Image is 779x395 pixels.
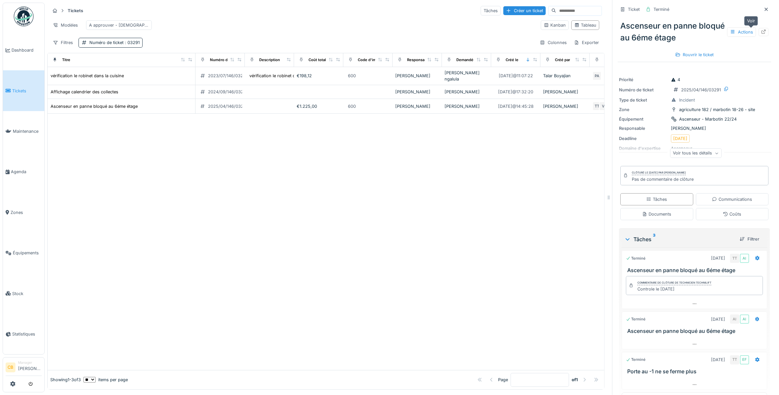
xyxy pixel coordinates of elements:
div: V. [599,102,608,111]
a: CB Manager[PERSON_NAME] [6,360,42,376]
a: Équipements [3,233,44,273]
div: Code d'imputation [358,57,391,63]
span: Maintenance [13,128,42,134]
strong: Tickets [65,8,86,14]
div: 2024/09/146/03291 [208,89,248,95]
span: Statistiques [12,331,42,337]
sup: 3 [653,235,655,243]
div: [PERSON_NAME] [543,103,587,109]
div: Affichage calendrier des collectes [51,89,118,95]
div: Voir tous les détails [670,149,722,158]
div: Controle le [DATE] [637,286,711,292]
div: Pas de commentaire de clôture [632,176,694,182]
div: Terminé [626,256,646,261]
div: Tâches [481,6,501,15]
div: Kanban [544,22,566,28]
a: Agenda [3,151,44,192]
h3: Porte au -1 ne se ferme plus [627,368,764,375]
div: PA [592,71,602,81]
div: [PERSON_NAME] ngalula [445,70,489,82]
div: EF [740,355,749,364]
span: Équipements [13,250,42,256]
a: Dashboard [3,30,44,70]
a: Tickets [3,70,44,111]
a: Stock [3,273,44,314]
div: [DATE] @ 14:45:28 [498,103,534,109]
div: 600 [348,103,356,109]
div: agriculture 182 / marbotin 18-26 - site [679,106,755,113]
div: Terminé [626,316,646,322]
div: Responsable [619,125,668,131]
a: Maintenance [3,111,44,151]
div: Demandé par [456,57,480,63]
div: vérification le robinet dans la cuisine [51,73,124,79]
div: [PERSON_NAME] [395,89,439,95]
div: Créé le [506,57,518,63]
div: Page [498,377,508,383]
div: Manager [18,360,42,365]
div: [PERSON_NAME] [445,103,489,109]
h3: Ascenseur en panne bloqué au 6éme étage [627,328,764,334]
div: [DATE] @ 11:07:22 [499,73,533,79]
span: Zones [11,209,42,216]
div: Colonnes [537,38,570,47]
div: Ascenseur - Marbotin 22/24 [679,116,737,122]
h3: Ascenseur en panne bloqué au 6éme étage [627,267,764,273]
div: €198,12 [297,73,341,79]
div: Talar Boyajian [543,73,587,79]
div: TT [730,355,739,364]
div: [DATE] @ 17:32:20 [498,89,534,95]
div: Ascenseur en panne bloqué au 6éme étage [51,103,138,109]
strong: of 1 [572,377,578,383]
div: [PERSON_NAME] [395,73,439,79]
div: TT [730,254,739,263]
span: Dashboard [11,47,42,53]
span: : 03291 [124,40,140,45]
div: Incident [679,97,695,103]
div: 4 [671,77,680,83]
div: Documents [642,211,671,217]
a: Statistiques [3,314,44,354]
div: Terminé [626,357,646,362]
div: Créé par [555,57,570,63]
div: 2023/07/146/03291 [208,73,247,79]
div: 600 [348,73,356,79]
div: Numéro de ticket [89,39,140,46]
div: Équipement [619,116,668,122]
div: Coût total [309,57,326,63]
div: Actions [727,27,756,37]
div: [DATE] [673,135,687,142]
div: Coûts [723,211,741,217]
div: [DATE] [711,357,725,363]
div: Tâches [646,196,667,202]
div: Numéro de ticket [619,87,668,93]
span: Agenda [11,169,42,175]
div: AI [730,314,739,324]
div: [PERSON_NAME] [445,89,489,95]
div: items per page [83,377,128,383]
div: Rouvrir le ticket [673,50,717,59]
div: Tâches [624,235,734,243]
div: Titre [62,57,70,63]
div: Exporter [571,38,602,47]
div: vérification le robinet dans la cuisine [249,73,323,79]
div: Showing 1 - 3 of 3 [50,377,81,383]
div: [DATE] [711,316,725,322]
div: Deadline [619,135,668,142]
div: 2025/04/146/03291 [681,87,721,93]
div: [PERSON_NAME] [543,89,587,95]
span: Tickets [12,88,42,94]
div: Tableau [574,22,596,28]
a: Zones [3,192,44,233]
div: A approuver - [DEMOGRAPHIC_DATA] [89,22,149,28]
div: Priorité [619,77,668,83]
div: Responsable [407,57,430,63]
div: [PERSON_NAME] [395,103,439,109]
img: Badge_color-CXgf-gQk.svg [14,7,34,26]
div: Communications [712,196,752,202]
div: Commentaire de clôture de Technicien Technilift [637,281,711,285]
li: CB [6,362,15,372]
span: Stock [12,290,42,297]
div: Créer un ticket [503,6,546,15]
li: [PERSON_NAME] [18,360,42,374]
